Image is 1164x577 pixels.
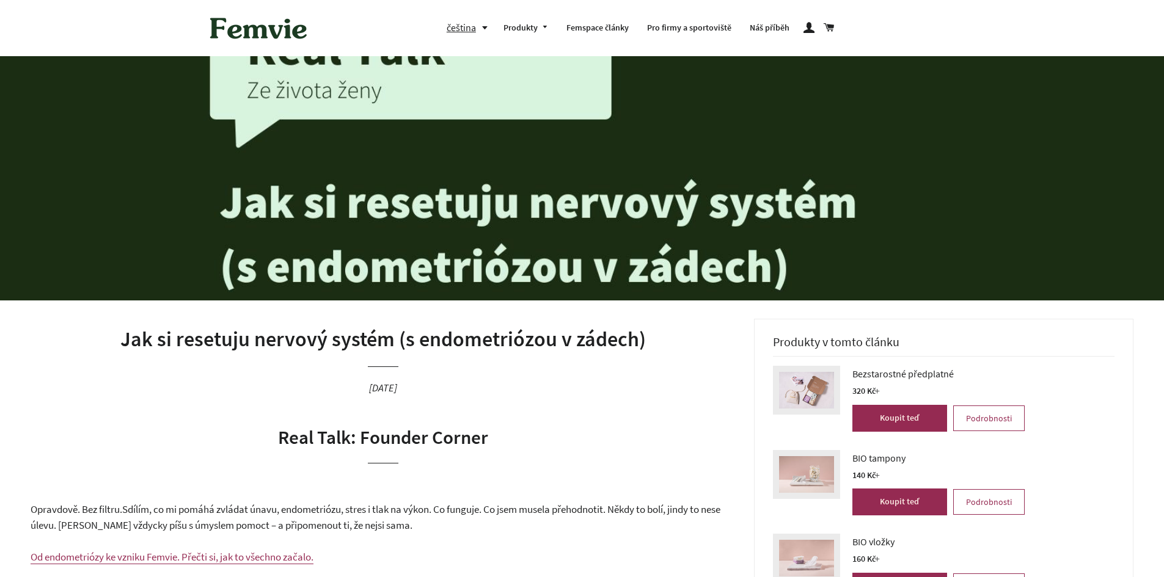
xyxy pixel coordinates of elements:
[852,534,895,550] span: BIO vložky
[31,503,122,516] span: Opravdově. Bez filtru.
[741,12,799,44] a: Náš příběh
[773,335,1115,357] h3: Produkty v tomto článku
[31,325,736,354] h1: Jak si resetuju nervový systém (s endometriózou v zádech)
[852,534,1025,567] a: BIO vložky 160 Kč
[369,381,397,394] time: [DATE]
[852,385,880,396] span: 320 Kč
[852,366,1025,399] a: Bezstarostné předplatné 320 Kč
[852,450,906,466] span: BIO tampony
[852,488,947,515] button: Koupit teď
[31,550,313,564] span: Od endometriózy ke vzniku Femvie. Přečti si, jak to všechno začalo.
[852,366,954,382] span: Bezstarostné předplatné
[203,9,313,47] img: Femvie
[852,470,880,481] span: 140 Kč
[852,405,947,432] button: Koupit teď
[278,425,488,449] span: Real Talk: Founder Corner
[852,450,1025,483] a: BIO tampony 140 Kč
[953,489,1025,515] a: Podrobnosti
[557,12,638,44] a: Femspace články
[953,405,1025,431] a: Podrobnosti
[494,12,558,44] a: Produkty
[31,550,313,564] a: Od endometriózy ke vzniku Femvie. Přečti si, jak to všechno začalo.
[638,12,741,44] a: Pro firmy a sportoviště
[447,20,494,36] button: čeština
[31,503,720,532] span: Sdílím, co mi pomáhá zvládat únavu, endometriózu, stres i tlak na výkon. Co funguje. Co jsem muse...
[852,553,880,564] span: 160 Kč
